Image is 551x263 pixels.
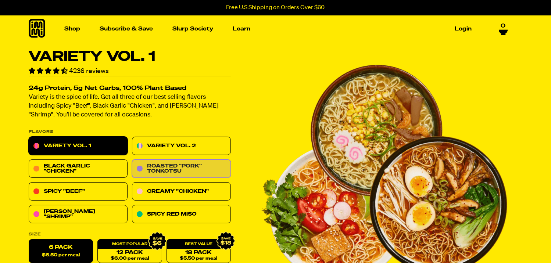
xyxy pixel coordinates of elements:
[132,205,231,224] a: Spicy Red Miso
[132,160,231,178] a: Roasted "Pork" Tonkotsu
[132,183,231,201] a: Creamy "Chicken"
[4,229,78,259] iframe: Marketing Popup
[170,23,217,35] a: Slurp Society
[29,50,231,64] h1: Variety Vol. 1
[452,23,475,35] a: Login
[29,68,69,75] span: 4.55 stars
[230,23,254,35] a: Learn
[110,256,149,261] span: $6.00 per meal
[29,86,231,92] h2: 24g Protein, 5g Net Carbs, 100% Plant Based
[69,68,109,75] span: 4236 reviews
[29,233,231,237] label: Size
[62,23,83,35] a: Shop
[29,130,231,134] p: Flavors
[29,93,231,120] p: Variety is the spice of life. Get all three of our best selling flavors including Spicy "Beef", B...
[499,22,508,35] a: 0
[42,253,80,258] span: $6.50 per meal
[226,4,325,11] p: Free U.S Shipping on Orders Over $60
[29,183,128,201] a: Spicy "Beef"
[29,137,128,155] a: Variety Vol. 1
[97,23,156,35] a: Subscribe & Save
[29,160,128,178] a: Black Garlic "Chicken"
[501,22,506,29] span: 0
[62,15,475,42] nav: Main navigation
[180,256,217,261] span: $5.50 per meal
[29,205,128,224] a: [PERSON_NAME] "Shrimp"
[132,137,231,155] a: Variety Vol. 2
